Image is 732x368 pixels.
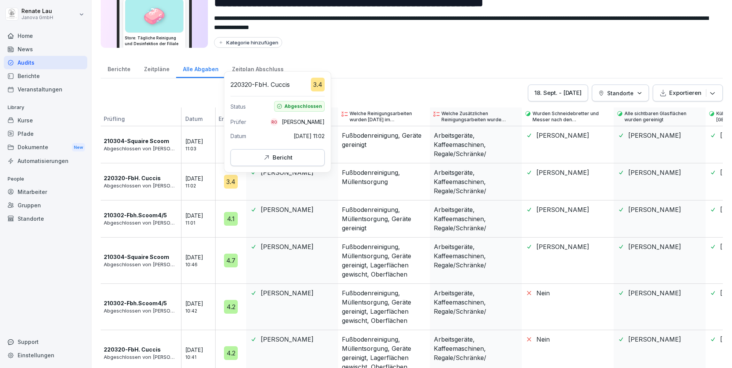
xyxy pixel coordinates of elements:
[4,56,87,69] a: Audits
[225,59,290,78] a: Zeitplan Abschluss
[628,205,681,214] p: [PERSON_NAME]
[4,114,87,127] a: Kurse
[434,205,513,233] p: Arbeitsgeräte, Kaffeemaschinen, Regale/Schränke/
[311,78,325,91] div: 3.4
[274,101,325,112] div: Abgeschlossen
[282,118,325,126] p: [PERSON_NAME]
[224,254,238,267] div: 4.7
[21,8,53,15] p: Renate Lau
[536,335,550,344] p: Nein
[101,115,177,126] p: Prüfling
[224,346,238,360] div: 4.2
[4,154,87,168] a: Automatisierungen
[4,69,87,83] a: Berichte
[104,219,177,227] p: Abgeschlossen von [PERSON_NAME]
[224,175,238,189] div: 3.4
[101,59,137,78] a: Berichte
[230,132,246,140] p: Datum
[653,85,723,101] button: Exportieren
[72,143,85,152] div: New
[104,261,177,269] p: Abgeschlossen von [PERSON_NAME]
[21,15,53,20] p: Janova GmbH
[342,168,422,186] p: Fußbodenreinigung, Müllentsorgung
[342,131,422,149] p: Fußbodenreinigung, Geräte gereinigt
[125,35,184,47] h3: Store: Tägliche Reinigung und Desinfektion der Filiale
[342,205,422,233] p: Fußbodenreinigung, Müllentsorgung, Geräte gereinigt
[4,83,87,96] a: Veranstaltungen
[342,288,422,325] p: Fußbodenreinigung, Müllentsorgung, Geräte gereinigt, Lagerflächen gewischt, Oberflächen
[434,242,513,270] p: Arbeitsgeräte, Kaffeemaschinen, Regale/Schränke/
[104,182,177,190] p: Abgeschlossen von [PERSON_NAME]
[528,85,588,101] button: 18. Sept. - [DATE]
[434,131,513,158] p: Arbeitsgeräte, Kaffeemaschinen, Regale/Schränke/
[185,253,220,261] p: [DATE]
[628,288,681,298] p: [PERSON_NAME]
[218,39,278,46] div: Kategorie hinzufügen
[261,288,314,298] p: [PERSON_NAME]
[185,212,220,220] p: [DATE]
[628,168,681,177] p: [PERSON_NAME]
[104,353,177,361] p: Abgeschlossen von [PERSON_NAME]
[294,132,325,140] p: [DATE] 11:02
[533,111,611,123] p: Wurden Schneidebretter und Messer nach den Hygienevorschriften gereinigt?
[104,174,161,182] p: 220320-FbH. Cuccis
[607,89,634,97] p: Standorte
[536,242,589,251] p: [PERSON_NAME]
[4,199,87,212] a: Gruppen
[104,137,169,145] p: 210304-Squaire Scoom
[137,59,176,78] a: Zeitpläne
[4,348,87,362] div: Einstellungen
[104,299,167,307] p: 210302-Fbh.Scoom4/5
[342,242,422,279] p: Fußbodenreinigung, Müllentsorgung, Geräte gereinigt, Lagerflächen gewischt, Oberflächen
[4,335,87,348] div: Support
[4,185,87,199] a: Mitarbeiter
[534,89,582,97] div: 18. Sept. - [DATE]
[4,127,87,140] a: Pfade
[4,212,87,225] a: Standorte
[185,354,220,361] p: 10:41
[441,111,519,123] p: Welche Zusätzlichen Reinigungsarbeiten wurde ausgeführt
[270,118,278,126] div: Ro
[536,288,550,298] p: Nein
[104,345,161,353] p: 220320-FbH. Cuccis
[185,346,220,354] p: [DATE]
[263,153,292,162] div: Bericht
[104,307,177,315] p: Abgeschlossen von [PERSON_NAME]
[104,253,169,261] p: 210304-Squaire Scoom
[104,145,177,153] p: Abgeschlossen von [PERSON_NAME]
[4,101,87,114] p: Library
[230,118,246,126] p: Prüfer
[261,168,314,177] p: [PERSON_NAME]
[185,174,220,182] p: [DATE]
[261,242,314,251] p: [PERSON_NAME]
[224,212,238,226] div: 4.1
[669,89,701,97] p: Exportieren
[176,59,225,78] div: Alle Abgaben
[628,131,681,140] p: [PERSON_NAME]
[104,211,167,219] p: 210302-Fbh.Scoom4/5
[4,140,87,155] a: DokumenteNew
[536,205,589,214] p: [PERSON_NAME]
[185,115,220,126] p: Datum
[214,37,282,48] button: Kategorie hinzufügen
[592,85,649,101] button: Standorte
[230,78,325,91] div: 220320-FbH. Cuccis
[628,335,681,344] p: [PERSON_NAME]
[4,29,87,42] a: Home
[4,42,87,56] a: News
[185,308,220,314] p: 10:42
[185,182,220,189] p: 11:02
[185,137,220,145] p: [DATE]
